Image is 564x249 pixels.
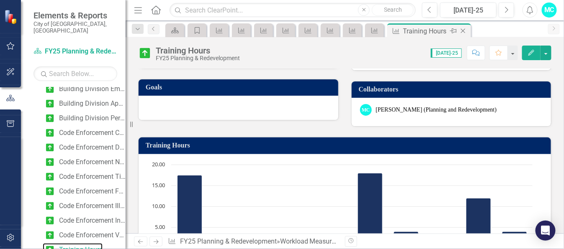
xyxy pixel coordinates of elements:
[45,186,55,196] img: On Target
[43,229,126,242] a: Code Enforcement Voluntary Compliance
[443,5,494,15] div: [DATE]-25
[502,231,527,249] path: Jul-25, 4. Actual.
[59,202,126,210] div: Code Enforcement Illegal Signs Removed
[43,141,126,154] a: Code Enforcement Door Hangers/Warning Notices
[152,181,165,189] text: 15.00
[45,157,55,167] img: On Target
[59,173,126,180] div: Code Enforcement Title Searches
[59,129,126,137] div: Code Enforcement Complaints
[33,66,117,81] input: Search Below...
[372,4,414,16] button: Search
[43,155,126,169] a: Code Enforcement Notice of Violations
[45,113,55,123] img: On Target
[152,202,165,210] text: 10.00
[146,142,547,149] h3: Training Hours
[431,48,462,58] span: [DATE]-25
[155,223,165,231] text: 5.00
[4,10,19,24] img: ClearPoint Strategy
[376,106,497,114] div: [PERSON_NAME] (Planning and Redevelopment)
[43,214,126,227] a: Code Enforcement Inoperable Vehicles
[43,97,126,110] a: Building Division Applications Received
[156,46,240,55] div: Training Hours
[45,84,55,94] img: On Target
[59,100,126,107] div: Building Division Applications Received
[45,128,55,138] img: On Target
[43,112,126,125] a: Building Division Permits Issued
[59,188,126,195] div: Code Enforcement Fence, Driveway and Landscape Inspections
[394,231,419,249] path: Apr-25, 4. Actual.
[466,198,491,249] path: Jun-25, 12. Actual.
[360,104,372,116] div: MC
[33,47,117,56] a: FY25 Planning & Redevelopment
[180,237,277,245] a: FY25 Planning & Redevelopment
[536,221,556,241] div: Open Intercom Messenger
[45,172,55,182] img: On Target
[542,3,557,18] button: MC
[152,160,165,168] text: 20.00
[59,85,126,93] div: Building Division Emails
[45,216,55,226] img: On Target
[45,230,55,240] img: On Target
[403,26,448,36] div: Training Hours
[168,237,338,246] div: » »
[45,142,55,152] img: On Target
[43,126,126,140] a: Code Enforcement Complaints
[59,144,126,151] div: Code Enforcement Door Hangers/Warning Notices
[146,84,334,91] h3: Goals
[43,170,126,183] a: Code Enforcement Title Searches
[440,3,497,18] button: [DATE]-25
[384,6,402,13] span: Search
[280,237,339,245] a: Workload Measures
[45,201,55,211] img: On Target
[43,199,126,213] a: Code Enforcement Illegal Signs Removed
[43,185,126,198] a: Code Enforcement Fence, Driveway and Landscape Inspections
[170,3,416,18] input: Search ClearPoint...
[358,173,383,249] path: Mar-25, 18. Actual.
[33,10,117,20] span: Elements & Reports
[33,20,117,34] small: City of [GEOGRAPHIC_DATA], [GEOGRAPHIC_DATA]
[59,231,126,239] div: Code Enforcement Voluntary Compliance
[45,99,55,109] img: On Target
[156,55,240,61] div: FY25 Planning & Redevelopment
[59,217,126,224] div: Code Enforcement Inoperable Vehicles
[43,82,126,96] a: Building Division Emails
[59,158,126,166] div: Code Enforcement Notice of Violations
[178,175,202,249] path: Oct-24, 17.5. Actual.
[138,46,152,60] img: On Target
[359,86,547,93] h3: Collaborators
[59,114,126,122] div: Building Division Permits Issued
